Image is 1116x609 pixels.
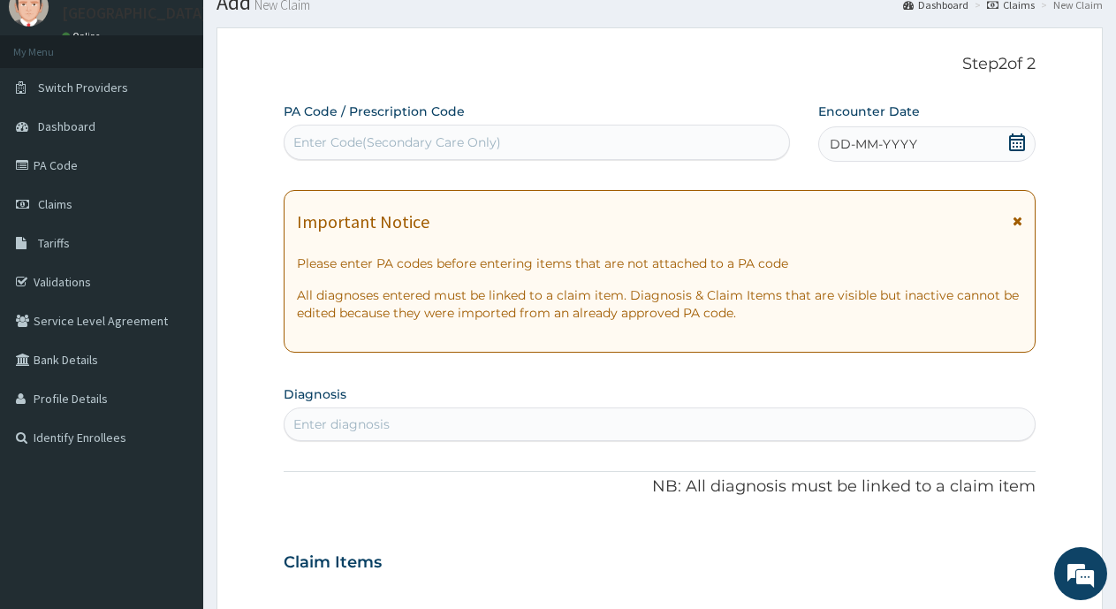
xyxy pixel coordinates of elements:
[290,9,332,51] div: Minimize live chat window
[38,196,72,212] span: Claims
[62,5,208,21] p: [GEOGRAPHIC_DATA]
[818,103,920,120] label: Encounter Date
[297,286,1022,322] p: All diagnoses entered must be linked to a claim item. Diagnosis & Claim Items that are visible bu...
[92,99,297,122] div: Chat with us now
[293,415,390,433] div: Enter diagnosis
[38,118,95,134] span: Dashboard
[284,553,382,573] h3: Claim Items
[297,212,429,232] h1: Important Notice
[9,415,337,476] textarea: Type your message and hit 'Enter'
[284,55,1036,74] p: Step 2 of 2
[38,235,70,251] span: Tariffs
[293,133,501,151] div: Enter Code(Secondary Care Only)
[38,80,128,95] span: Switch Providers
[284,476,1036,499] p: NB: All diagnosis must be linked to a claim item
[284,385,346,403] label: Diagnosis
[284,103,465,120] label: PA Code / Prescription Code
[830,135,917,153] span: DD-MM-YYYY
[102,188,244,367] span: We're online!
[33,88,72,133] img: d_794563401_company_1708531726252_794563401
[297,255,1022,272] p: Please enter PA codes before entering items that are not attached to a PA code
[62,30,104,42] a: Online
